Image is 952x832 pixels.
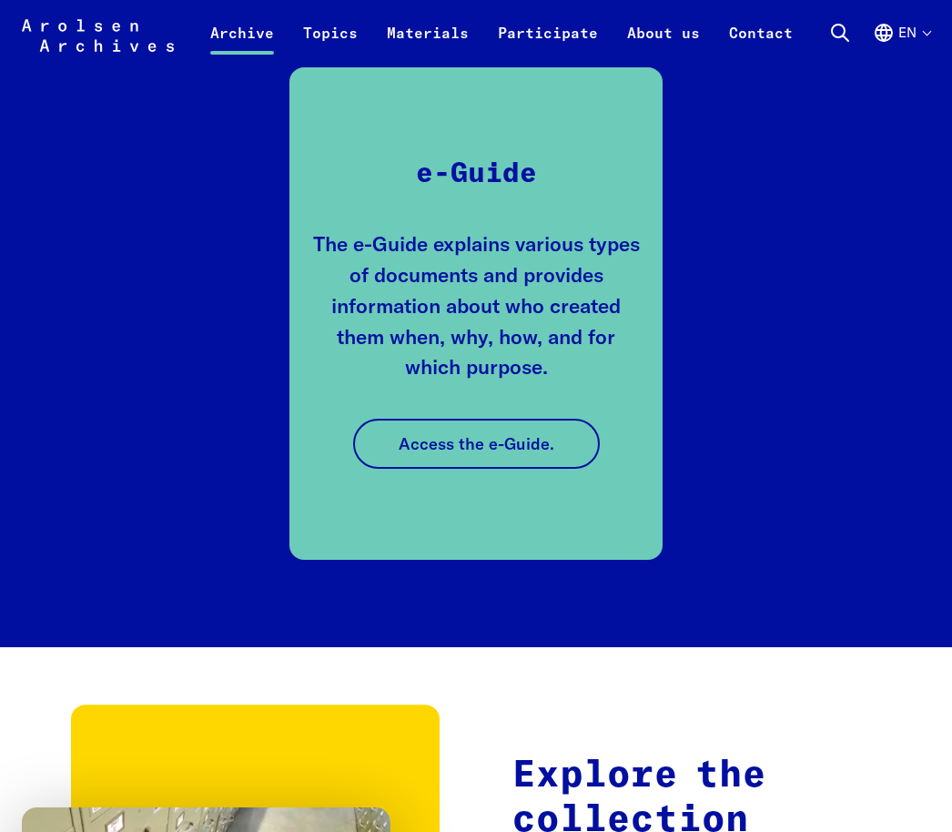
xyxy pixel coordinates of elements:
nav: Primary [196,11,807,55]
a: About us [613,22,714,66]
a: Participate [483,22,613,66]
a: Access the e-Guide. [353,419,600,469]
a: Materials [372,22,483,66]
span: Access the e-Guide. [399,431,554,456]
button: English, language selection [873,22,930,66]
a: Archive [196,22,289,66]
a: Contact [714,22,807,66]
h3: e-Guide [311,158,641,192]
p: The e-Guide explains various types of documents and provides information about who created them w... [311,228,641,382]
a: Topics [289,22,372,66]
